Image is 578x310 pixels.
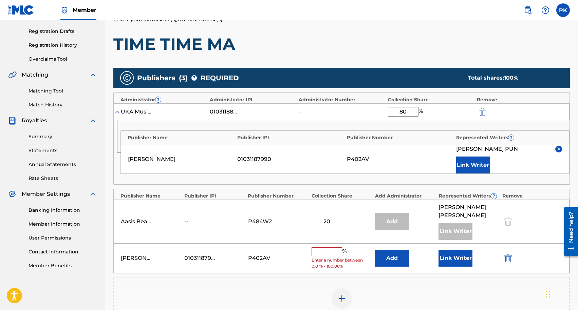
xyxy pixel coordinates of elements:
div: Collection Share [388,96,474,103]
div: Publisher Number [347,134,453,141]
span: ? [155,97,161,102]
div: Publisher IPI [184,192,245,200]
a: Banking Information [29,207,97,214]
span: % [418,107,425,117]
img: expand-cell-toggle [114,108,121,115]
a: Rate Sheets [29,175,97,182]
div: Remove [502,192,563,200]
img: Member Settings [8,190,16,198]
div: Represented Writers [439,192,499,200]
div: P402AV [347,155,453,163]
a: Member Benefits [29,262,97,269]
div: Remove [477,96,563,103]
div: Administrator Number [299,96,385,103]
div: [PERSON_NAME] [128,155,234,163]
h1: TIME TIME MA [113,34,570,54]
img: expand [89,117,97,125]
img: expand [89,190,97,198]
span: Matching [22,71,48,79]
div: Publisher Name [120,192,181,200]
div: Publisher Name [128,134,234,141]
span: ? [491,193,497,199]
img: 12a2ab48e56ec057fbd8.svg [479,108,486,116]
span: [PERSON_NAME] [PERSON_NAME] [439,203,499,220]
img: help [541,6,549,14]
img: Royalties [8,117,16,125]
img: Matching [8,71,17,79]
div: Total shares: [468,74,556,82]
div: Administrator [120,96,206,103]
div: Add Administrator [375,192,435,200]
img: MLC Logo [8,5,34,15]
a: Match History [29,101,97,108]
a: Public Search [521,3,535,17]
img: publishers [123,74,131,82]
a: Summary [29,133,97,140]
button: Link Writer [439,250,472,267]
span: % [342,247,348,256]
img: 12a2ab48e56ec057fbd8.svg [504,254,512,262]
a: Matching Tool [29,87,97,95]
button: Link Writer [456,157,490,173]
div: Drag [546,284,550,305]
div: Collection Share [312,192,372,200]
a: User Permissions [29,234,97,242]
button: Add [375,250,409,267]
span: Publishers [137,73,175,83]
div: User Menu [556,3,570,17]
img: add [338,294,346,303]
div: Administrator IPI [210,96,296,103]
span: ? [191,75,197,81]
img: search [524,6,532,14]
div: Publisher IPI [237,134,343,141]
a: Registration History [29,42,97,49]
iframe: Resource Center [559,204,578,259]
a: Registration Drafts [29,28,97,35]
a: Statements [29,147,97,154]
img: remove-from-list-button [556,146,561,151]
img: Top Rightsholder [60,6,69,14]
div: Help [539,3,552,17]
span: [PERSON_NAME] PUN [456,145,518,153]
span: 100 % [504,75,518,81]
span: Member [73,6,96,14]
span: Royalties [22,117,47,125]
span: REQUIRED [201,73,239,83]
a: Annual Statements [29,161,97,168]
a: Member Information [29,221,97,228]
div: Publisher Number [248,192,308,200]
span: Member Settings [22,190,70,198]
img: expand [89,71,97,79]
a: Overclaims Tool [29,56,97,63]
iframe: Chat Widget [544,277,578,310]
a: Contact Information [29,248,97,255]
span: ? [508,135,514,140]
span: Enter a number between 0.01% - 100.06% [312,257,372,269]
span: ( 3 ) [179,73,188,83]
div: Represented Writers [456,134,562,141]
div: 01031187990 [237,155,343,163]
